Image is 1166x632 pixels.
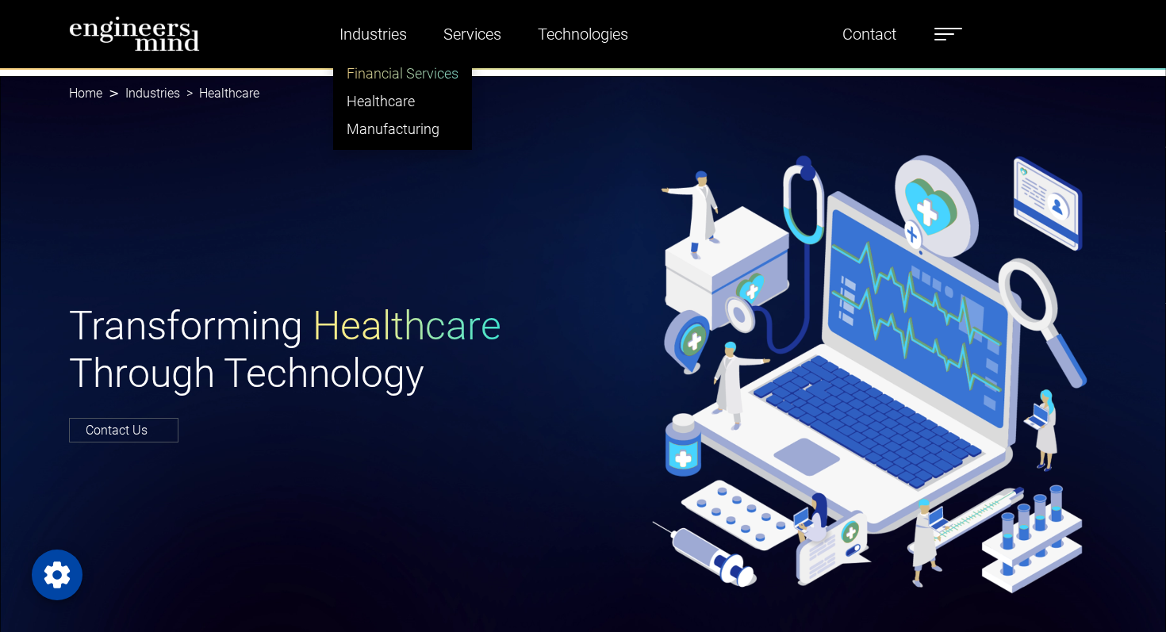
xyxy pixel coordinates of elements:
a: Healthcare [334,87,471,115]
a: Industries [333,16,413,52]
a: Technologies [531,16,635,52]
img: logo [69,16,200,52]
li: Healthcare [180,84,259,103]
nav: breadcrumb [69,76,1097,111]
a: Contact Us [69,418,178,442]
span: Healthcare [313,303,501,349]
ul: Industries [333,52,472,150]
a: Services [437,16,508,52]
h1: Transforming Through Technology [69,302,573,397]
a: Industries [125,86,180,101]
a: Contact [836,16,903,52]
a: Financial Services [334,59,471,87]
a: Home [69,86,102,101]
a: Manufacturing [334,115,471,143]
